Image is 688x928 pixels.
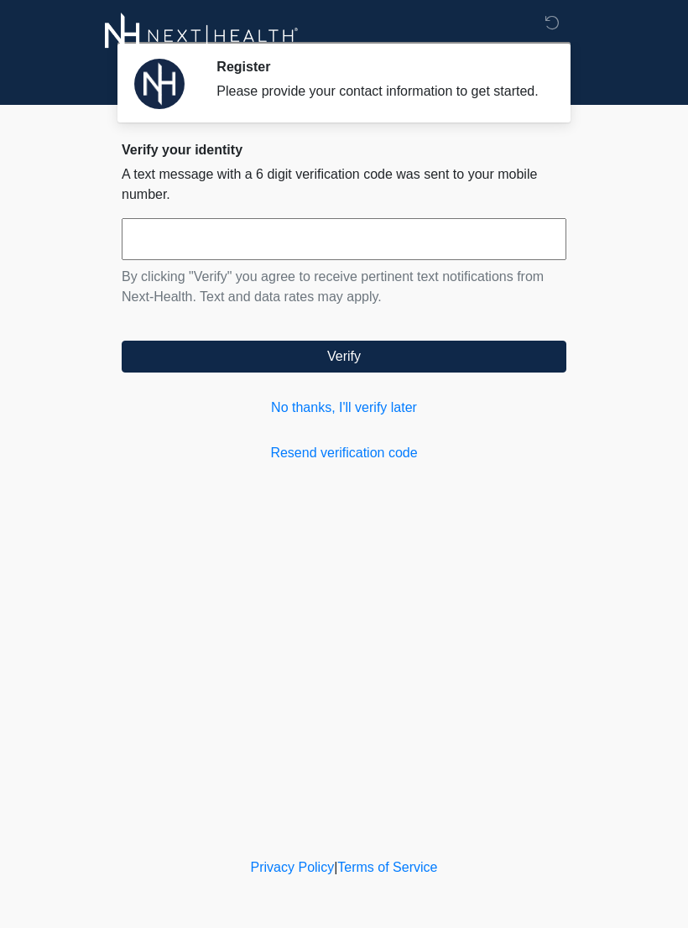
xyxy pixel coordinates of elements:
a: Terms of Service [337,860,437,874]
button: Verify [122,341,566,373]
a: | [334,860,337,874]
h2: Verify your identity [122,142,566,158]
a: Resend verification code [122,443,566,463]
a: No thanks, I'll verify later [122,398,566,418]
p: By clicking "Verify" you agree to receive pertinent text notifications from Next-Health. Text and... [122,267,566,307]
img: Next-Health Logo [105,13,299,59]
div: Please provide your contact information to get started. [216,81,541,102]
p: A text message with a 6 digit verification code was sent to your mobile number. [122,164,566,205]
img: Agent Avatar [134,59,185,109]
a: Privacy Policy [251,860,335,874]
